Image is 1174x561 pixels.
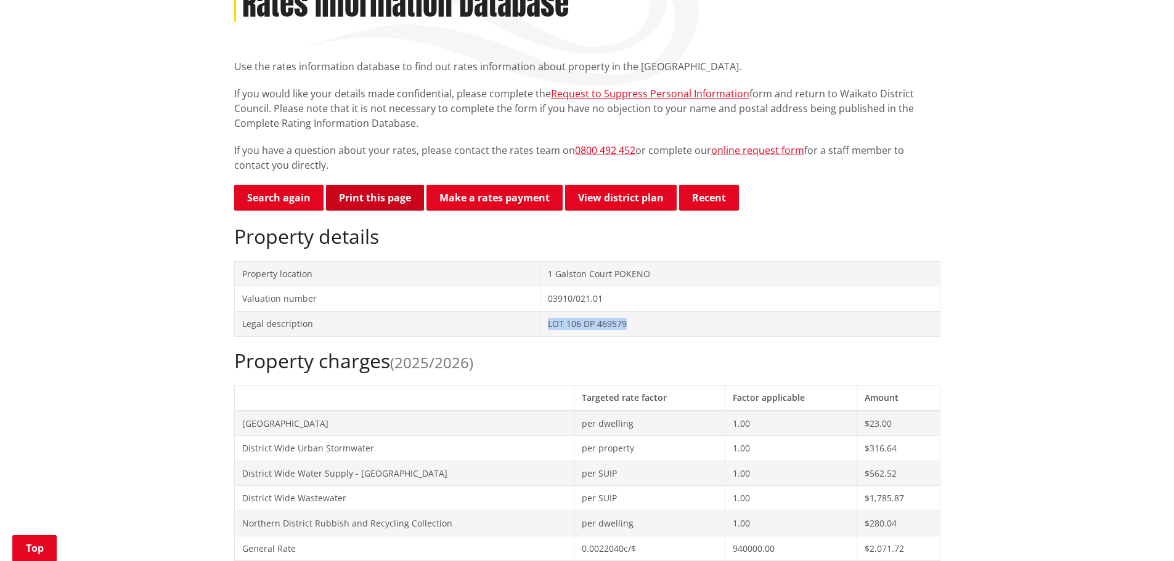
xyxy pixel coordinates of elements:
td: per SUIP [574,486,725,511]
td: 1 Galston Court POKENO [540,261,940,286]
td: 03910/021.01 [540,286,940,312]
a: Search again [234,185,324,211]
button: Print this page [326,185,424,211]
td: $562.52 [857,461,940,486]
td: per property [574,436,725,461]
th: Factor applicable [725,385,857,410]
td: District Wide Water Supply - [GEOGRAPHIC_DATA] [234,461,574,486]
td: LOT 106 DP 469579 [540,311,940,336]
a: View district plan [565,185,677,211]
td: $23.00 [857,411,940,436]
p: Use the rates information database to find out rates information about property in the [GEOGRAPHI... [234,59,940,74]
td: General Rate [234,536,574,561]
button: Recent [679,185,739,211]
a: online request form [711,143,804,157]
td: $1,785.87 [857,486,940,511]
td: per dwelling [574,511,725,536]
span: (2025/2026) [390,352,473,373]
td: per SUIP [574,461,725,486]
h2: Property details [234,225,940,248]
p: If you would like your details made confidential, please complete the form and return to Waikato ... [234,86,940,131]
iframe: Messenger Launcher [1117,509,1162,554]
td: Northern District Rubbish and Recycling Collection [234,511,574,536]
td: $280.04 [857,511,940,536]
h2: Property charges [234,349,940,373]
td: $2,071.72 [857,536,940,561]
td: 1.00 [725,436,857,461]
td: District Wide Urban Stormwater [234,436,574,461]
td: 1.00 [725,411,857,436]
p: If you have a question about your rates, please contact the rates team on or complete our for a s... [234,143,940,172]
a: Make a rates payment [426,185,563,211]
td: 1.00 [725,486,857,511]
td: Property location [234,261,540,286]
td: District Wide Wastewater [234,486,574,511]
a: Request to Suppress Personal Information [551,87,749,100]
td: 1.00 [725,511,857,536]
th: Amount [857,385,940,410]
td: 0.0022040c/$ [574,536,725,561]
th: Targeted rate factor [574,385,725,410]
a: 0800 492 452 [575,143,635,157]
td: $316.64 [857,436,940,461]
td: Valuation number [234,286,540,312]
td: 940000.00 [725,536,857,561]
td: Legal description [234,311,540,336]
td: [GEOGRAPHIC_DATA] [234,411,574,436]
a: Top [12,535,57,561]
td: per dwelling [574,411,725,436]
td: 1.00 [725,461,857,486]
